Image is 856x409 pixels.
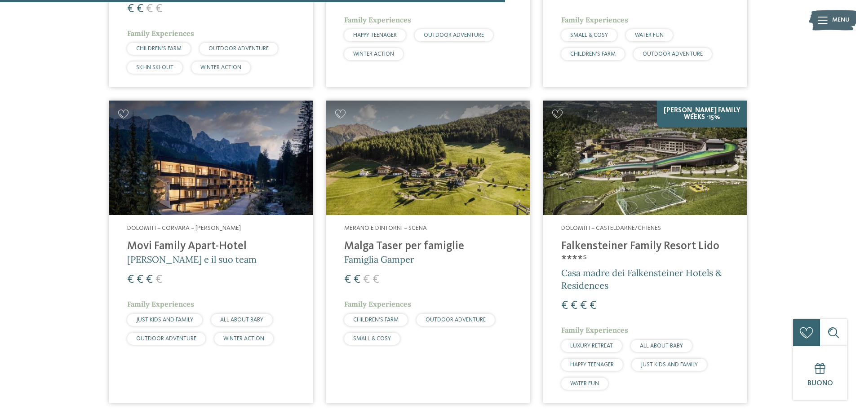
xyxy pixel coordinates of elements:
[344,15,411,24] span: Family Experiences
[109,101,313,215] img: Cercate un hotel per famiglie? Qui troverete solo i migliori!
[793,346,847,400] a: Buono
[543,101,747,215] img: Cercate un hotel per famiglie? Qui troverete solo i migliori!
[155,274,162,286] span: €
[326,101,530,403] a: Cercate un hotel per famiglie? Qui troverete solo i migliori! Merano e dintorni – Scena Malga Tas...
[146,274,153,286] span: €
[146,3,153,15] span: €
[220,317,263,323] span: ALL ABOUT BABY
[571,300,577,312] span: €
[326,101,530,215] img: Cercate un hotel per famiglie? Qui troverete solo i migliori!
[344,225,427,231] span: Merano e dintorni – Scena
[580,300,587,312] span: €
[561,225,661,231] span: Dolomiti – Casteldarne/Chienes
[127,3,134,15] span: €
[200,65,241,70] span: WINTER ACTION
[208,46,269,52] span: OUTDOOR ADVENTURE
[640,343,683,349] span: ALL ABOUT BABY
[344,254,414,265] span: Famiglia Gamper
[807,380,833,387] span: Buono
[353,32,397,38] span: HAPPY TEENAGER
[127,240,295,253] h4: Movi Family Apart-Hotel
[543,101,747,403] a: Cercate un hotel per famiglie? Qui troverete solo i migliori! [PERSON_NAME] Family Weeks -15% Dol...
[127,225,241,231] span: Dolomiti – Corvara – [PERSON_NAME]
[570,32,608,38] span: SMALL & COSY
[363,274,370,286] span: €
[373,274,379,286] span: €
[354,274,360,286] span: €
[353,317,399,323] span: CHILDREN’S FARM
[426,317,486,323] span: OUTDOOR ADVENTURE
[643,51,703,57] span: OUTDOOR ADVENTURE
[570,362,614,368] span: HAPPY TEENAGER
[353,336,391,342] span: SMALL & COSY
[590,300,596,312] span: €
[136,336,196,342] span: OUTDOOR ADVENTURE
[344,240,512,253] h4: Malga Taser per famiglie
[136,46,182,52] span: CHILDREN’S FARM
[137,274,143,286] span: €
[561,240,729,267] h4: Falkensteiner Family Resort Lido ****ˢ
[570,381,599,387] span: WATER FUN
[344,299,411,308] span: Family Experiences
[561,267,722,291] span: Casa madre dei Falkensteiner Hotels & Residences
[127,299,194,308] span: Family Experiences
[641,362,698,368] span: JUST KIDS AND FAMILY
[570,51,616,57] span: CHILDREN’S FARM
[137,3,143,15] span: €
[127,254,257,265] span: [PERSON_NAME] e il suo team
[127,274,134,286] span: €
[570,343,613,349] span: LUXURY RETREAT
[109,101,313,403] a: Cercate un hotel per famiglie? Qui troverete solo i migliori! Dolomiti – Corvara – [PERSON_NAME] ...
[344,274,351,286] span: €
[353,51,394,57] span: WINTER ACTION
[561,15,628,24] span: Family Experiences
[127,29,194,38] span: Family Experiences
[136,65,173,70] span: SKI-IN SKI-OUT
[635,32,664,38] span: WATER FUN
[561,325,628,334] span: Family Experiences
[561,300,568,312] span: €
[155,3,162,15] span: €
[136,317,193,323] span: JUST KIDS AND FAMILY
[424,32,484,38] span: OUTDOOR ADVENTURE
[223,336,264,342] span: WINTER ACTION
